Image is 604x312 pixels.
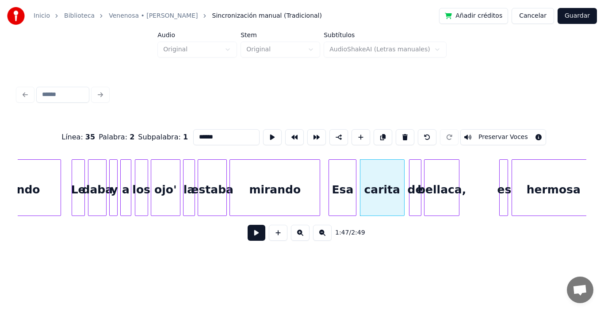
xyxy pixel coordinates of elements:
a: Inicio [34,12,50,20]
a: Venenosa • [PERSON_NAME] [109,12,198,20]
span: 2:49 [351,228,365,237]
button: Toggle [460,129,546,145]
span: 1:47 [335,228,349,237]
button: Cancelar [512,8,554,24]
label: Subtítulos [324,32,447,38]
button: Añadir créditos [439,8,508,24]
div: Línea : [61,132,95,143]
span: 2 [130,133,134,141]
label: Stem [241,32,320,38]
label: Audio [157,32,237,38]
a: Biblioteca [64,12,95,20]
div: Subpalabra : [138,132,188,143]
div: / [335,228,356,237]
a: Chat abierto [567,277,593,303]
span: 1 [183,133,188,141]
button: Guardar [558,8,597,24]
span: Sincronización manual (Tradicional) [212,12,322,20]
nav: breadcrumb [34,12,322,20]
span: 35 [85,133,95,141]
img: youka [7,7,25,25]
div: Palabra : [99,132,134,143]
